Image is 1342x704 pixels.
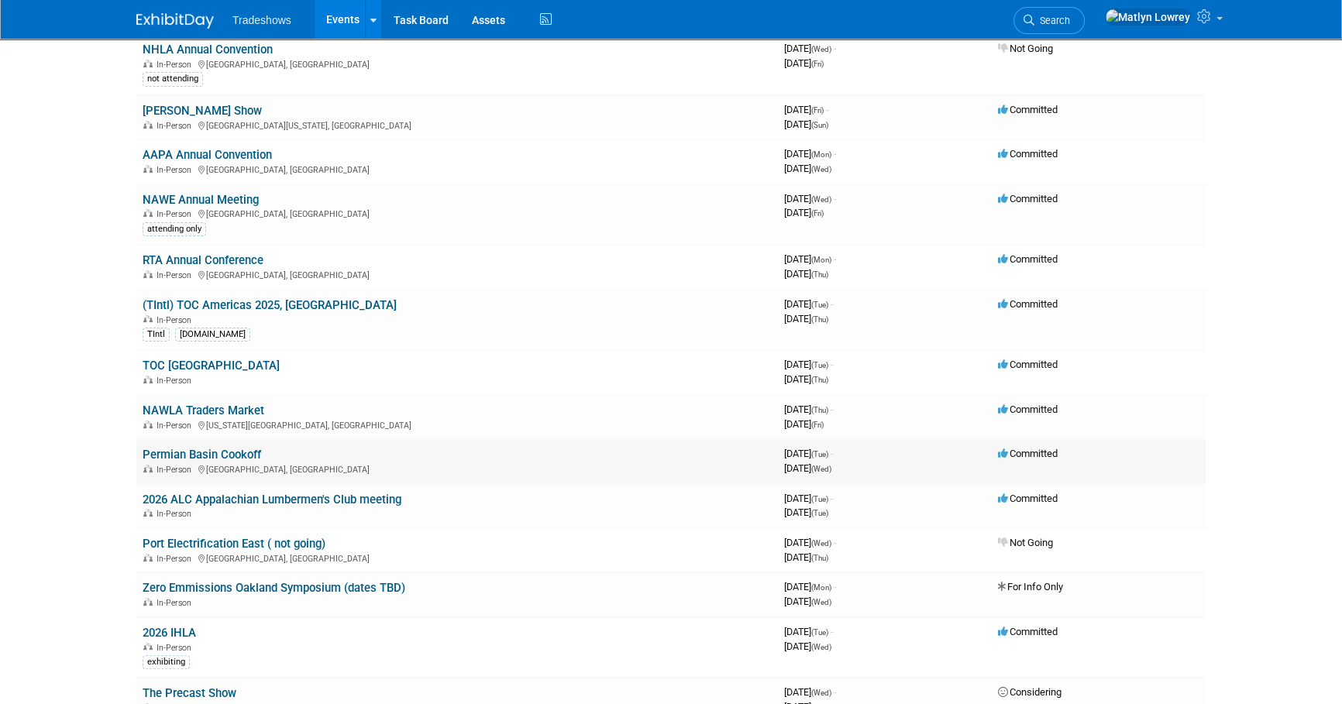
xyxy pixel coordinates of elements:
[998,626,1058,637] span: Committed
[811,689,831,697] span: (Wed)
[998,581,1063,592] span: For Info Only
[998,253,1058,265] span: Committed
[784,57,824,69] span: [DATE]
[998,43,1053,54] span: Not Going
[143,655,190,669] div: exhibiting
[784,418,824,430] span: [DATE]
[143,328,170,342] div: TIntl
[157,121,196,131] span: In-Person
[831,298,833,310] span: -
[998,193,1058,204] span: Committed
[143,60,153,67] img: In-Person Event
[143,193,259,207] a: NAWE Annual Meeting
[811,554,828,562] span: (Thu)
[143,551,772,564] div: [GEOGRAPHIC_DATA], [GEOGRAPHIC_DATA]
[834,253,836,265] span: -
[143,121,153,129] img: In-Person Event
[811,421,824,429] span: (Fri)
[811,628,828,637] span: (Tue)
[998,104,1058,115] span: Committed
[784,163,831,174] span: [DATE]
[826,104,828,115] span: -
[175,328,250,342] div: [DOMAIN_NAME]
[998,359,1058,370] span: Committed
[784,298,833,310] span: [DATE]
[811,509,828,517] span: (Tue)
[811,643,831,651] span: (Wed)
[157,554,196,564] span: In-Person
[157,376,196,386] span: In-Person
[143,581,405,595] a: Zero Emmissions Oakland Symposium (dates TBD)
[143,686,236,700] a: The Precast Show
[1013,7,1085,34] a: Search
[143,643,153,651] img: In-Person Event
[831,448,833,459] span: -
[784,596,831,607] span: [DATE]
[834,43,836,54] span: -
[143,376,153,383] img: In-Person Event
[831,626,833,637] span: -
[998,298,1058,310] span: Committed
[143,222,206,236] div: attending only
[784,686,836,698] span: [DATE]
[784,551,828,563] span: [DATE]
[811,598,831,606] span: (Wed)
[143,537,325,551] a: Port Electrification East ( not going)
[784,313,828,325] span: [DATE]
[143,418,772,431] div: [US_STATE][GEOGRAPHIC_DATA], [GEOGRAPHIC_DATA]
[784,640,831,652] span: [DATE]
[831,359,833,370] span: -
[143,554,153,561] img: In-Person Event
[157,509,196,519] span: In-Person
[811,406,828,414] span: (Thu)
[157,465,196,475] span: In-Person
[157,598,196,608] span: In-Person
[811,495,828,503] span: (Tue)
[784,118,828,130] span: [DATE]
[784,373,828,385] span: [DATE]
[143,104,262,118] a: [PERSON_NAME] Show
[811,376,828,384] span: (Thu)
[143,404,264,417] a: NAWLA Traders Market
[998,686,1062,698] span: Considering
[143,209,153,217] img: In-Person Event
[143,462,772,475] div: [GEOGRAPHIC_DATA], [GEOGRAPHIC_DATA]
[143,448,261,462] a: Permian Basin Cookoff
[143,315,153,323] img: In-Person Event
[784,148,836,160] span: [DATE]
[811,465,831,473] span: (Wed)
[998,493,1058,504] span: Committed
[834,148,836,160] span: -
[811,106,824,115] span: (Fri)
[143,509,153,517] img: In-Person Event
[834,537,836,548] span: -
[143,493,401,507] a: 2026 ALC Appalachian Lumbermen's Club meeting
[143,118,772,131] div: [GEOGRAPHIC_DATA][US_STATE], [GEOGRAPHIC_DATA]
[232,14,291,26] span: Tradeshows
[998,537,1053,548] span: Not Going
[784,448,833,459] span: [DATE]
[143,626,196,640] a: 2026 IHLA
[143,72,203,86] div: not attending
[811,45,831,53] span: (Wed)
[811,209,824,218] span: (Fri)
[784,104,828,115] span: [DATE]
[157,209,196,219] span: In-Person
[136,13,214,29] img: ExhibitDay
[157,60,196,70] span: In-Person
[998,404,1058,415] span: Committed
[811,256,831,264] span: (Mon)
[834,686,836,698] span: -
[784,581,836,592] span: [DATE]
[143,268,772,280] div: [GEOGRAPHIC_DATA], [GEOGRAPHIC_DATA]
[811,539,831,548] span: (Wed)
[784,462,831,474] span: [DATE]
[784,493,833,504] span: [DATE]
[811,583,831,592] span: (Mon)
[143,165,153,173] img: In-Person Event
[784,626,833,637] span: [DATE]
[811,60,824,68] span: (Fri)
[143,465,153,472] img: In-Person Event
[784,507,828,518] span: [DATE]
[831,493,833,504] span: -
